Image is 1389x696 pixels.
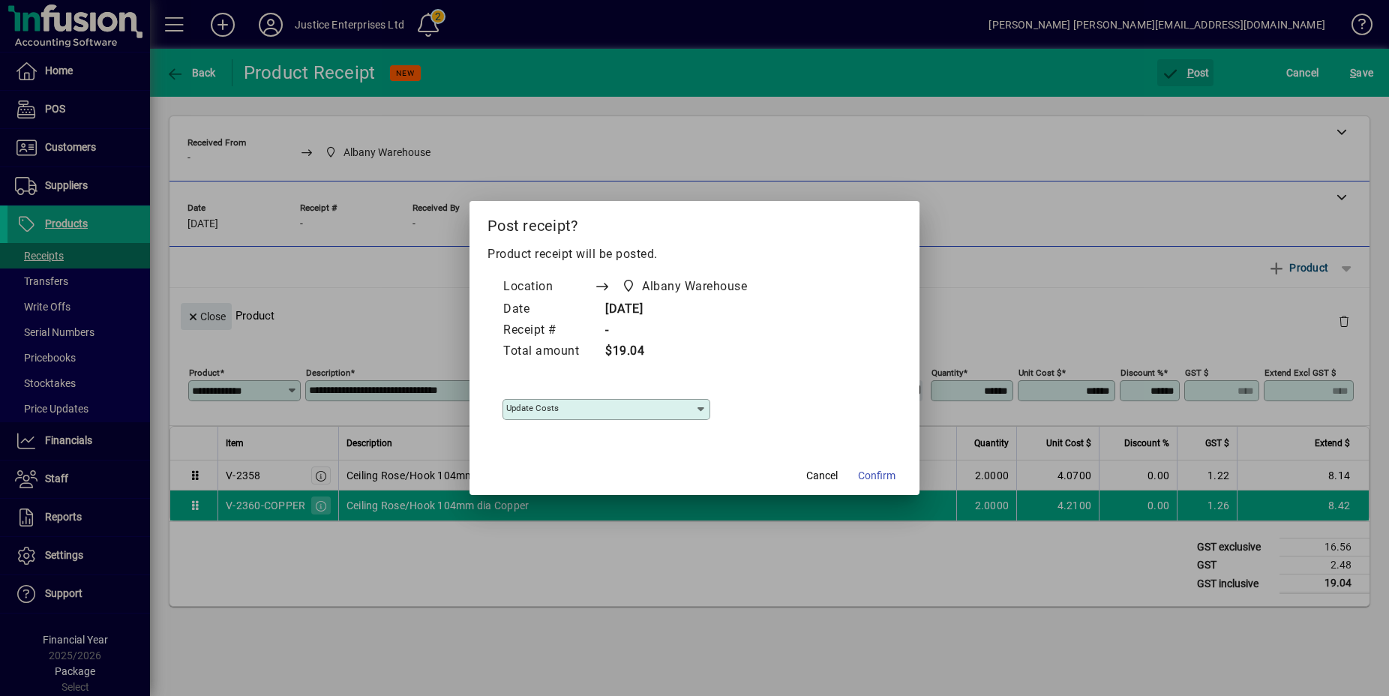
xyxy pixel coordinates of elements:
[502,341,594,362] td: Total amount
[469,201,919,244] h2: Post receipt?
[798,462,846,489] button: Cancel
[594,320,775,341] td: -
[642,277,747,295] span: Albany Warehouse
[594,341,775,362] td: $19.04
[506,403,559,413] mat-label: Update costs
[617,276,753,297] span: Albany Warehouse
[858,468,895,484] span: Confirm
[852,462,901,489] button: Confirm
[487,245,901,263] p: Product receipt will be posted.
[594,299,775,320] td: [DATE]
[502,299,594,320] td: Date
[502,320,594,341] td: Receipt #
[502,275,594,299] td: Location
[806,468,838,484] span: Cancel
